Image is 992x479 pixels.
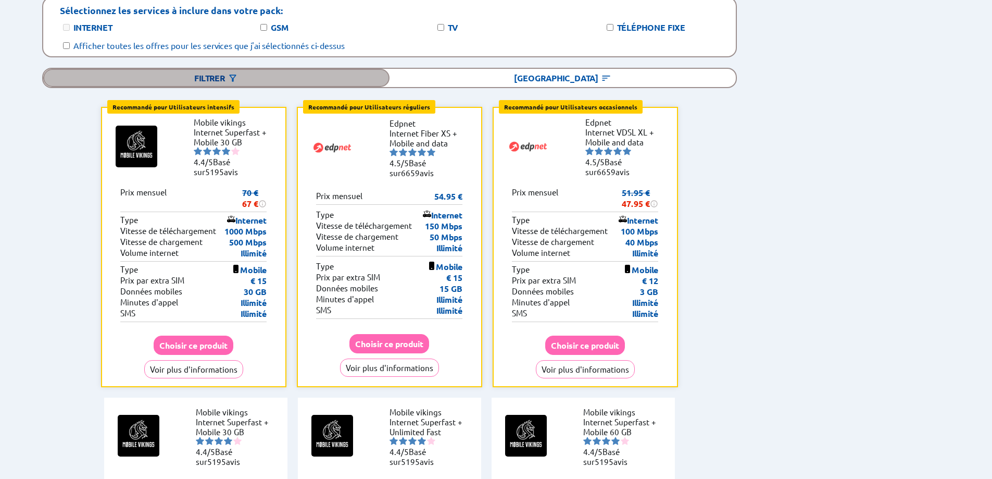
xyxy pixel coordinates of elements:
[241,248,267,259] p: Illimité
[154,336,233,355] button: Choisir ce produit
[120,187,167,209] p: Prix mensuel
[203,147,211,155] img: starnr2
[316,272,380,283] p: Prix par extra SIM
[120,248,179,259] p: Volume internet
[316,283,378,294] p: Données mobiles
[154,340,233,350] a: Choisir ce produit
[196,437,204,445] img: starnr1
[434,191,462,202] p: 54.95 €
[585,157,663,177] li: Basé sur avis
[512,248,570,259] p: Volume internet
[611,437,620,445] img: starnr4
[73,22,112,33] label: Internet
[512,264,530,275] p: Type
[227,215,235,224] img: icon of internet
[144,360,243,378] button: Voir plus d'informations
[604,147,612,155] img: starnr3
[642,275,658,286] p: € 12
[418,148,426,156] img: starnr4
[613,147,622,155] img: starnr4
[583,417,661,437] li: Internet Superfast + Mobile 60 GB
[593,437,601,445] img: starnr2
[619,215,627,224] img: icon of internet
[205,167,224,177] span: 5195
[116,126,157,167] img: Logo of Mobile vikings
[194,157,213,167] span: 4.4/5
[231,147,240,155] img: starnr5
[196,417,274,437] li: Internet Superfast + Mobile 30 GB
[120,286,182,297] p: Données mobiles
[224,226,267,237] p: 1000 Mbps
[512,308,527,319] p: SMS
[120,275,184,286] p: Prix par extra SIM
[428,261,462,272] p: Mobile
[316,191,362,202] p: Prix mensuel
[512,215,530,226] p: Type
[316,261,334,272] p: Type
[601,73,611,83] img: Button open the sorting menu
[390,128,468,148] li: Internet Fiber XS + Mobile and data
[595,457,613,466] span: 5195
[399,148,407,156] img: starnr2
[311,127,353,168] img: Logo of Edpnet
[436,294,462,305] p: Illimité
[622,198,658,209] div: 47.95 €
[349,334,429,353] button: Choisir ce produit
[408,437,417,445] img: starnr3
[583,407,661,417] li: Mobile vikings
[423,210,462,220] p: Internet
[585,117,663,127] li: Edpnet
[120,215,138,226] p: Type
[390,148,398,156] img: starnr1
[617,22,685,33] label: Téléphone fixe
[390,158,468,178] li: Basé sur avis
[316,220,412,231] p: Vitesse de télé­chargement
[316,231,398,242] p: Vitesse de chargement
[228,73,238,83] img: Button open the filtering menu
[316,305,331,316] p: SMS
[316,242,374,253] p: Volume internet
[194,117,272,127] li: Mobile vikings
[512,187,558,209] p: Prix mensuel
[390,118,468,128] li: Edpnet
[436,305,462,316] p: Illimité
[194,127,272,147] li: Internet Superfast + Mobile 30 GB
[619,215,658,226] p: Internet
[194,147,202,155] img: starnr1
[227,215,267,226] p: Internet
[401,168,420,178] span: 6659
[621,437,629,445] img: starnr5
[430,231,462,242] p: 50 Mbps
[583,447,602,457] span: 4.4/5
[316,210,334,220] p: Type
[625,237,658,248] p: 40 Mbps
[120,308,135,319] p: SMS
[340,359,439,377] button: Voir plus d'informations
[340,363,439,373] a: Voir plus d'informations
[390,69,736,87] div: [GEOGRAPHIC_DATA]
[597,167,616,177] span: 6659
[43,69,390,87] div: Filtrer
[120,264,138,275] p: Type
[512,275,576,286] p: Prix par extra SIM
[512,226,608,237] p: Vitesse de télé­chargement
[73,40,345,51] label: Afficher toutes les offres pour les services que j'ai sélectionnés ci-dessus
[242,187,258,198] s: 70 €
[436,242,462,253] p: Illimité
[622,187,650,198] s: 51.95 €
[585,157,605,167] span: 4.5/5
[224,437,232,445] img: starnr4
[207,457,226,466] span: 5195
[423,210,431,218] img: icon of internet
[632,308,658,319] p: Illimité
[205,437,214,445] img: starnr2
[390,407,468,417] li: Mobile vikings
[241,297,267,308] p: Illimité
[120,297,178,308] p: Minutes d'appel
[623,264,658,275] p: Mobile
[427,437,435,445] img: starnr5
[440,283,462,294] p: 15 GB
[60,4,283,16] p: Sélectionnez les services à inclure dans votre pack:
[215,437,223,445] img: starnr3
[390,447,468,466] li: Basé sur avis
